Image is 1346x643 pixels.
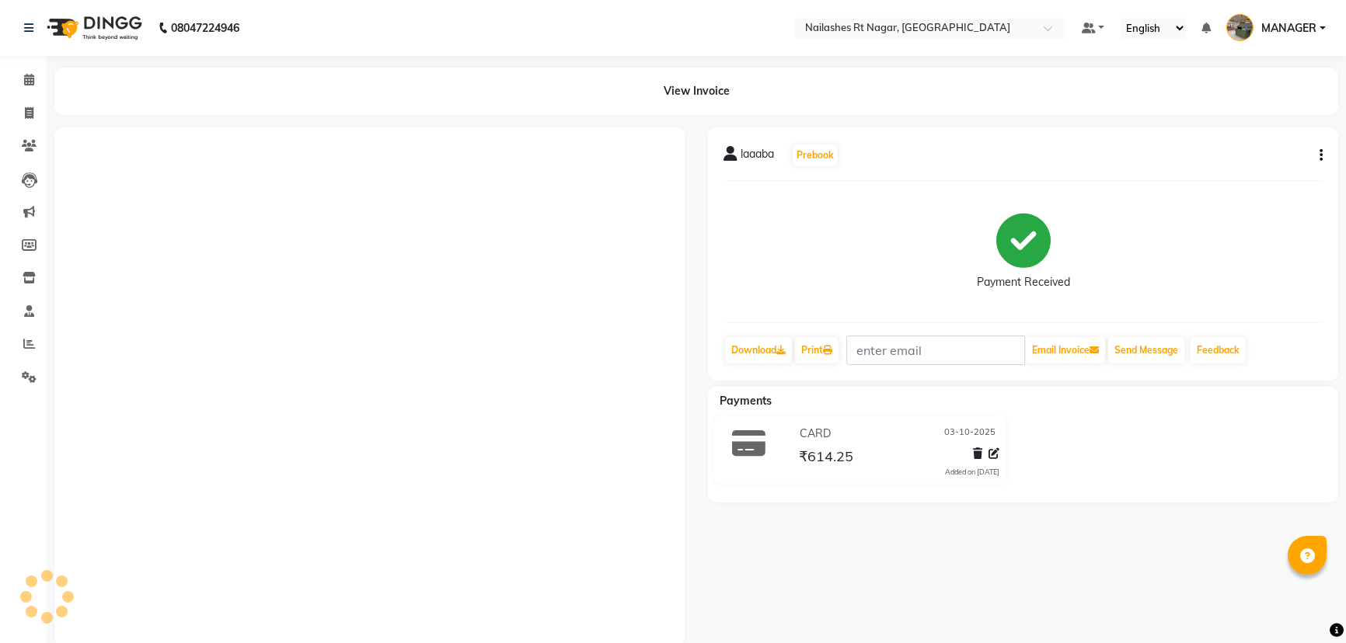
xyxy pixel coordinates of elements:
a: Feedback [1191,337,1246,363]
a: Download [725,337,792,363]
input: enter email [846,335,1025,365]
span: Payments [720,394,772,408]
div: Added on [DATE] [945,467,999,478]
div: Payment Received [977,274,1070,290]
img: logo [40,6,146,50]
span: laaaba [741,146,774,168]
b: 08047224946 [171,6,239,50]
span: MANAGER [1261,20,1316,36]
div: View Invoice [54,68,1338,115]
a: Print [795,337,839,363]
span: 03-10-2025 [944,426,996,442]
img: MANAGER [1226,14,1254,41]
iframe: chat widget [1281,581,1330,627]
button: Email Invoice [1026,337,1105,363]
button: Prebook [793,144,838,166]
span: ₹614.25 [799,447,853,469]
button: Send Message [1108,337,1184,363]
span: CARD [800,426,831,442]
